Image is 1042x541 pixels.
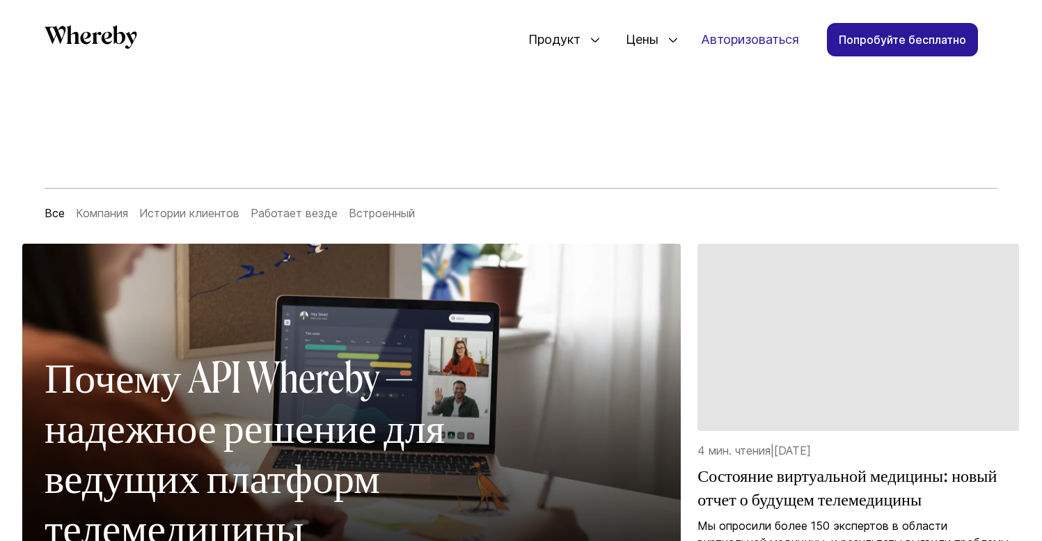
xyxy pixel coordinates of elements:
font: Состояние виртуальной медицины: новый отчет о будущем телемедицины [697,466,997,510]
a: Состояние виртуальной медицины: новый отчет о будущем телемедицины [697,464,1018,511]
a: Встроенный [349,206,415,220]
font: Цены [626,32,658,47]
font: [DATE] [774,444,811,457]
a: Авторизоваться [690,24,810,56]
a: Истории клиентов [139,206,239,220]
font: Продукт [528,32,581,47]
a: Все [45,206,65,220]
a: Компания [76,206,128,220]
a: Попробуйте бесплатно [827,23,978,56]
font: 4 мин. чтения [697,444,771,457]
a: Работает везде [251,206,338,220]
svg: При этом [45,25,137,49]
font: Авторизоваться [701,32,799,47]
font: Попробуйте бесплатно [839,33,966,47]
a: При этом [45,25,137,54]
font: | [771,444,774,457]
